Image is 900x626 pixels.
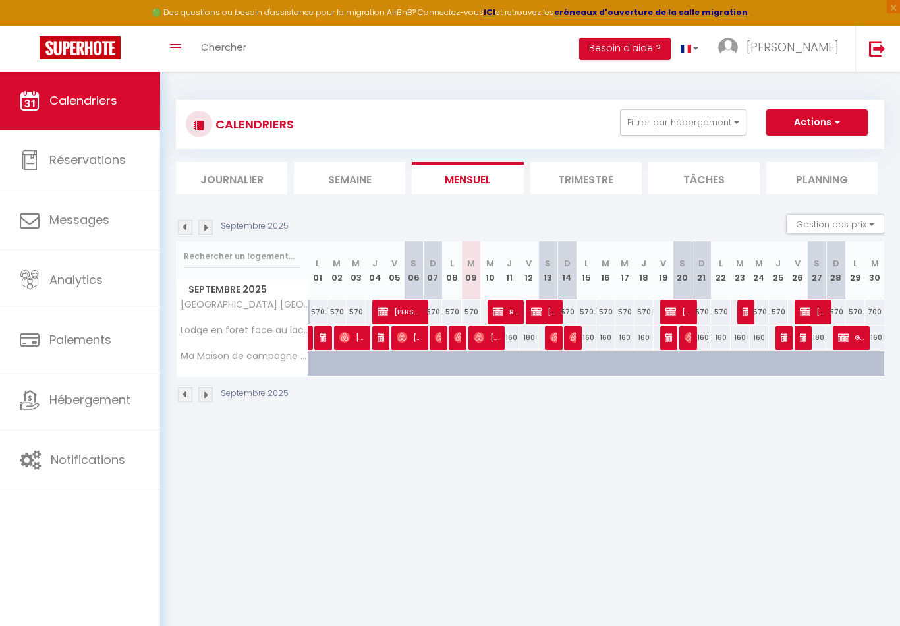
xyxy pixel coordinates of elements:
[397,325,422,350] span: [PERSON_NAME]
[493,299,519,324] span: Réservée [PERSON_NAME]
[333,257,341,270] abbr: M
[308,300,327,324] div: 570
[602,257,609,270] abbr: M
[665,325,672,350] span: [PERSON_NAME]
[615,241,634,300] th: 17
[795,257,801,270] abbr: V
[788,241,807,300] th: 26
[596,241,615,300] th: 16
[526,257,532,270] abbr: V
[308,326,315,351] a: [PERSON_NAME] [PERSON_NAME]
[423,300,442,324] div: 570
[378,325,384,350] span: [PERSON_NAME]
[865,241,884,300] th: 30
[833,257,839,270] abbr: D
[49,331,111,348] span: Paiements
[750,300,769,324] div: 570
[692,326,711,350] div: 160
[49,92,117,109] span: Calendriers
[577,326,596,350] div: 160
[372,257,378,270] abbr: J
[869,40,886,57] img: logout
[826,241,845,300] th: 28
[786,214,884,234] button: Gestion des prix
[484,7,495,18] strong: ICI
[179,300,310,310] span: [GEOGRAPHIC_DATA] [GEOGRAPHIC_DATA]
[201,40,246,54] span: Chercher
[746,39,839,55] span: [PERSON_NAME]
[596,326,615,350] div: 160
[800,299,826,324] span: [PERSON_NAME]
[462,300,481,324] div: 570
[481,241,500,300] th: 10
[486,257,494,270] abbr: M
[450,257,454,270] abbr: L
[294,162,405,194] li: Semaine
[750,326,769,350] div: 160
[442,241,461,300] th: 08
[584,257,588,270] abbr: L
[845,241,864,300] th: 29
[838,325,864,350] span: GreenGo A8B1O)
[221,220,289,233] p: Septembre 2025
[807,241,826,300] th: 27
[347,300,366,324] div: 570
[620,109,746,136] button: Filtrer par hébergement
[719,257,723,270] abbr: L
[826,300,845,324] div: 570
[654,241,673,300] th: 19
[430,257,436,270] abbr: D
[781,325,787,350] span: Romane Dupèbe
[385,241,404,300] th: 05
[557,300,577,324] div: 570
[500,241,519,300] th: 11
[615,326,634,350] div: 160
[454,325,461,350] span: [PERSON_NAME]
[853,257,857,270] abbr: L
[391,257,397,270] abbr: V
[865,326,884,350] div: 160
[698,257,705,270] abbr: D
[731,241,750,300] th: 23
[679,257,685,270] abbr: S
[769,241,788,300] th: 25
[685,325,691,350] span: [PERSON_NAME]
[708,26,855,72] a: ... [PERSON_NAME]
[665,299,691,324] span: [PERSON_NAME]
[177,280,308,299] span: Septembre 2025
[577,241,596,300] th: 15
[308,241,327,300] th: 01
[641,257,646,270] abbr: J
[320,325,327,350] span: [PERSON_NAME]
[352,257,360,270] abbr: M
[596,300,615,324] div: 570
[423,241,442,300] th: 07
[179,351,310,361] span: Ma Maison de campagne avec piscine.
[718,38,738,57] img: ...
[814,257,820,270] abbr: S
[412,162,523,194] li: Mensuel
[615,300,634,324] div: 570
[191,26,256,72] a: Chercher
[775,257,781,270] abbr: J
[347,241,366,300] th: 03
[404,241,423,300] th: 06
[769,300,788,324] div: 570
[538,241,557,300] th: 13
[564,257,571,270] abbr: D
[51,451,125,468] span: Notifications
[530,162,642,194] li: Trimestre
[410,257,416,270] abbr: S
[519,326,538,350] div: 180
[711,300,730,324] div: 570
[49,391,130,408] span: Hébergement
[750,241,769,300] th: 24
[692,300,711,324] div: 570
[467,257,475,270] abbr: M
[435,325,441,350] span: [PERSON_NAME]
[766,162,878,194] li: Planning
[221,387,289,400] p: Septembre 2025
[711,241,730,300] th: 22
[648,162,760,194] li: Tâches
[184,244,300,268] input: Rechercher un logement...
